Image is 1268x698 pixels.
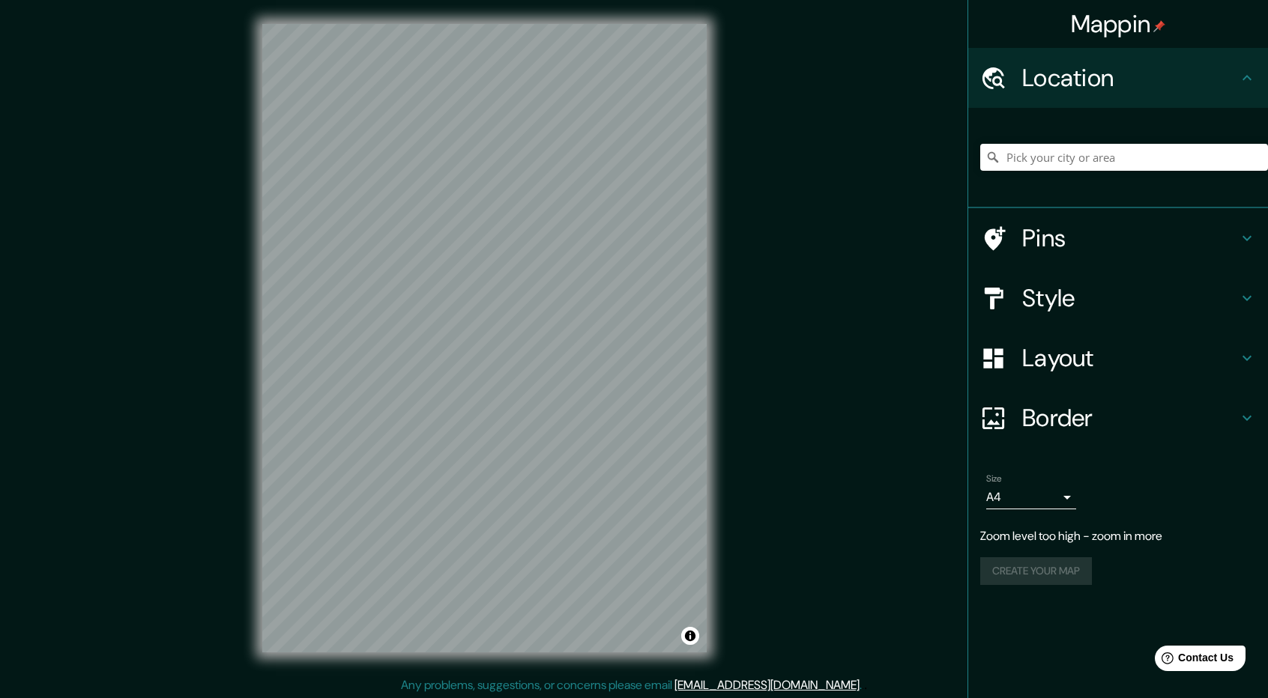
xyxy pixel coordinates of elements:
div: . [864,676,867,694]
div: Style [968,268,1268,328]
div: . [862,676,864,694]
div: Location [968,48,1268,108]
div: Border [968,388,1268,448]
h4: Border [1022,403,1238,433]
div: A4 [986,485,1076,509]
div: Layout [968,328,1268,388]
h4: Layout [1022,343,1238,373]
h4: Mappin [1071,9,1166,39]
button: Toggle attribution [681,627,699,645]
p: Zoom level too high - zoom in more [980,527,1256,545]
iframe: Help widget launcher [1135,640,1252,682]
p: Any problems, suggestions, or concerns please email . [401,676,862,694]
h4: Pins [1022,223,1238,253]
img: pin-icon.png [1153,20,1165,32]
label: Size [986,473,1002,485]
div: Pins [968,208,1268,268]
canvas: Map [262,24,707,652]
h4: Location [1022,63,1238,93]
input: Pick your city or area [980,144,1268,171]
h4: Style [1022,283,1238,313]
a: [EMAIL_ADDRESS][DOMAIN_NAME] [674,677,860,693]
